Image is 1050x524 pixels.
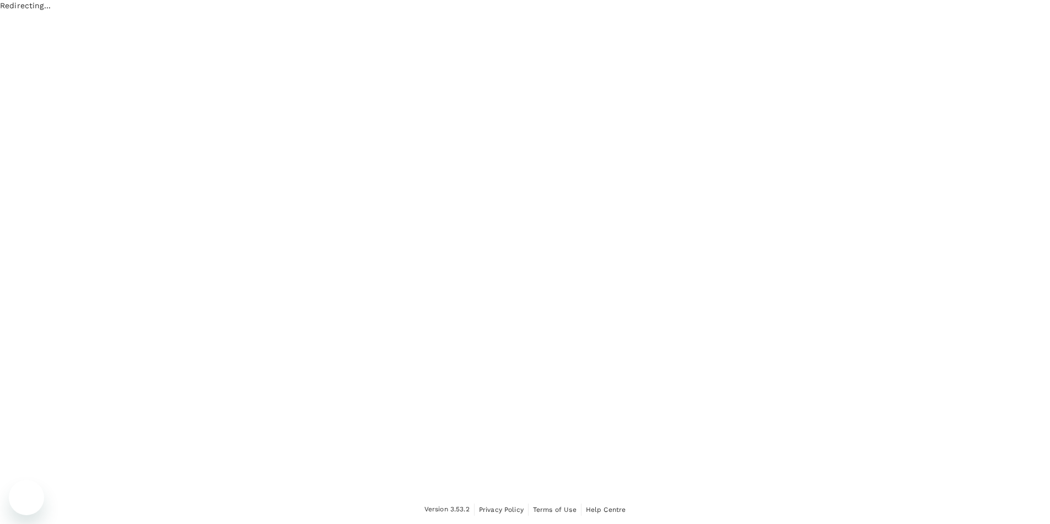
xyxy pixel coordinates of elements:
a: Privacy Policy [479,504,524,516]
span: Privacy Policy [479,506,524,514]
iframe: Button to launch messaging window [9,480,44,515]
a: Terms of Use [533,504,577,516]
a: Help Centre [586,504,626,516]
span: Help Centre [586,506,626,514]
span: Terms of Use [533,506,577,514]
span: Version 3.53.2 [424,504,470,515]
